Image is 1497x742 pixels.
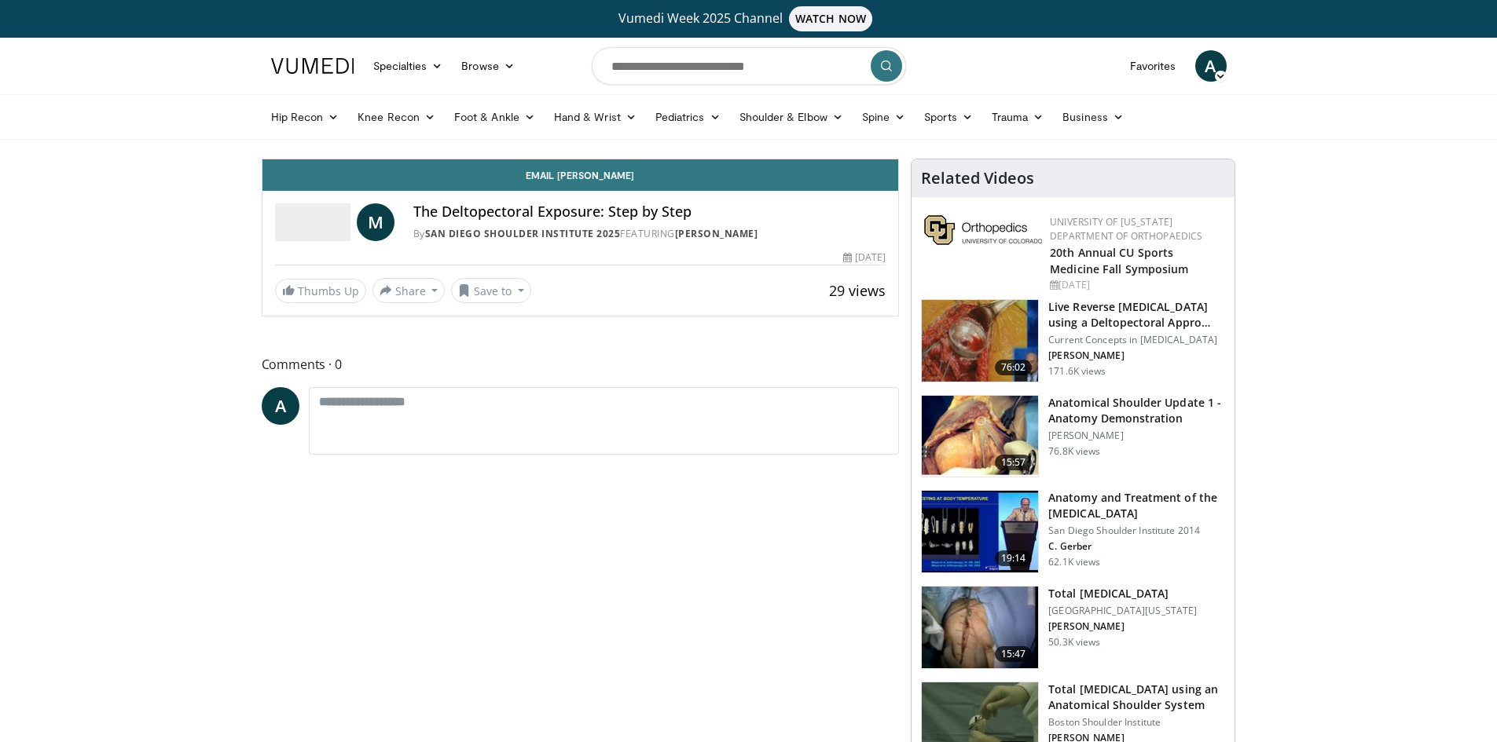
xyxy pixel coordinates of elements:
[592,47,906,85] input: Search topics, interventions
[922,300,1038,382] img: 684033_3.png.150x105_q85_crop-smart_upscale.jpg
[1050,278,1222,292] div: [DATE]
[1195,50,1227,82] a: A
[275,279,366,303] a: Thumbs Up
[921,299,1225,382] a: 76:02 Live Reverse [MEDICAL_DATA] using a Deltopectoral Appro… Current Concepts in [MEDICAL_DATA]...
[425,227,621,240] a: San Diego Shoulder Institute 2025
[995,550,1033,566] span: 19:14
[921,395,1225,478] a: 15:57 Anatomical Shoulder Update 1 - Anatomy Demonstration [PERSON_NAME] 76.8K views
[1048,365,1106,378] p: 171.6K views
[271,58,354,74] img: VuMedi Logo
[1048,395,1225,426] h3: Anatomical Shoulder Update 1 - Anatomy Demonstration
[273,6,1224,31] a: Vumedi Week 2025 ChannelWATCH NOW
[1048,586,1197,601] h3: Total [MEDICAL_DATA]
[262,101,349,133] a: Hip Recon
[1048,525,1225,537] p: San Diego Shoulder Institute 2014
[829,281,886,300] span: 29 views
[843,250,886,265] div: [DATE]
[413,203,886,221] h4: The Deltopectoral Exposure: Step by Step
[1050,245,1188,276] a: 20th Annual CU Sports Medicine Fall Symposium
[372,278,446,303] button: Share
[413,227,886,241] div: By FEATURING
[646,101,730,133] a: Pediatrics
[1121,50,1186,82] a: Favorites
[275,203,350,241] img: San Diego Shoulder Institute 2025
[921,490,1225,573] a: 19:14 Anatomy and Treatment of the [MEDICAL_DATA] San Diego Shoulder Institute 2014 C. Gerber 62....
[1048,682,1225,713] h3: Total [MEDICAL_DATA] using an Anatomical Shoulder System
[1050,215,1202,243] a: University of [US_STATE] Department of Orthopaedics
[915,101,982,133] a: Sports
[1048,349,1225,362] p: [PERSON_NAME]
[1048,334,1225,346] p: Current Concepts in [MEDICAL_DATA]
[1048,490,1225,521] h3: Anatomy and Treatment of the [MEDICAL_DATA]
[995,646,1033,662] span: 15:47
[1048,716,1225,729] p: Boston Shoulder Institute
[675,227,758,240] a: [PERSON_NAME]
[1048,556,1100,568] p: 62.1K views
[853,101,915,133] a: Spine
[922,587,1038,668] img: 38826_0000_3.png.150x105_q85_crop-smart_upscale.jpg
[1048,620,1197,633] p: [PERSON_NAME]
[922,396,1038,477] img: laj_3.png.150x105_q85_crop-smart_upscale.jpg
[1048,605,1197,617] p: [GEOGRAPHIC_DATA][US_STATE]
[364,50,453,82] a: Specialties
[452,50,524,82] a: Browse
[348,101,445,133] a: Knee Recon
[262,354,900,375] span: Comments 0
[922,491,1038,572] img: 58008271-3059-4eea-87a5-8726eb53a503.150x105_q85_crop-smart_upscale.jpg
[1048,540,1225,553] p: C. Gerber
[730,101,853,133] a: Shoulder & Elbow
[357,203,394,241] a: M
[921,169,1034,188] h4: Related Videos
[545,101,646,133] a: Hand & Wrist
[1048,445,1100,458] p: 76.8K views
[1053,101,1133,133] a: Business
[921,586,1225,669] a: 15:47 Total [MEDICAL_DATA] [GEOGRAPHIC_DATA][US_STATE] [PERSON_NAME] 50.3K views
[1048,299,1225,331] h3: Live Reverse [MEDICAL_DATA] using a Deltopectoral Appro…
[451,278,531,303] button: Save to
[995,360,1033,375] span: 76:02
[1048,636,1100,649] p: 50.3K views
[262,159,899,191] a: Email [PERSON_NAME]
[445,101,545,133] a: Foot & Ankle
[982,101,1054,133] a: Trauma
[262,387,299,425] a: A
[1048,429,1225,442] p: [PERSON_NAME]
[789,6,872,31] span: WATCH NOW
[995,455,1033,470] span: 15:57
[924,215,1042,245] img: 355603a8-37da-49b6-856f-e00d7e9307d3.png.150x105_q85_autocrop_double_scale_upscale_version-0.2.png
